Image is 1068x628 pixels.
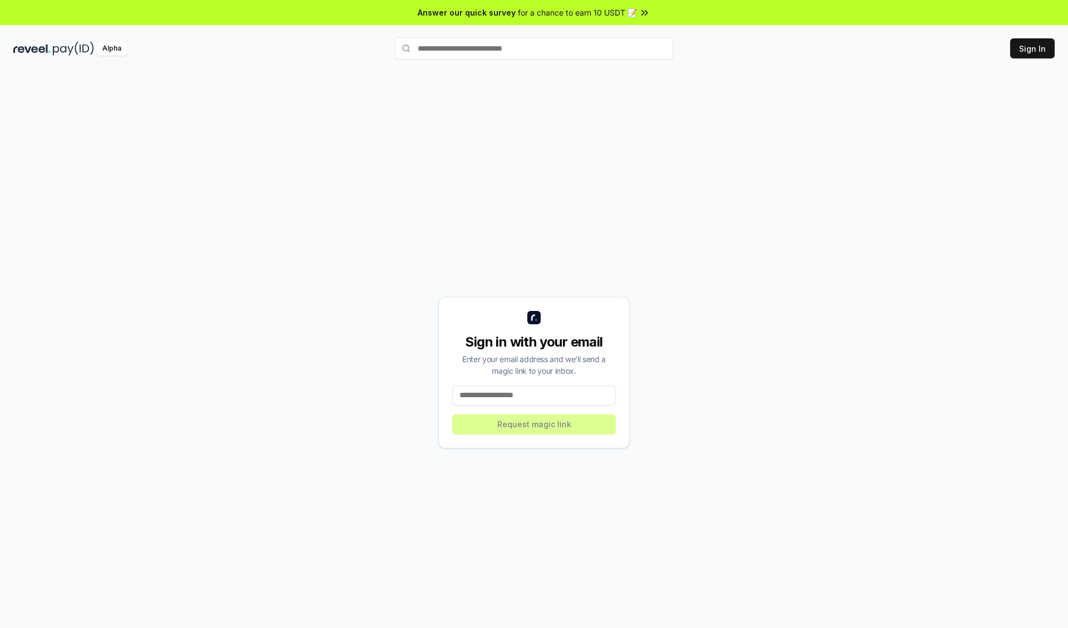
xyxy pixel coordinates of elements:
div: Alpha [96,42,127,56]
img: reveel_dark [13,42,51,56]
button: Sign In [1010,38,1055,58]
div: Enter your email address and we’ll send a magic link to your inbox. [452,353,616,377]
span: Answer our quick survey [418,7,516,18]
span: for a chance to earn 10 USDT 📝 [518,7,637,18]
img: logo_small [527,311,541,324]
img: pay_id [53,42,94,56]
div: Sign in with your email [452,333,616,351]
